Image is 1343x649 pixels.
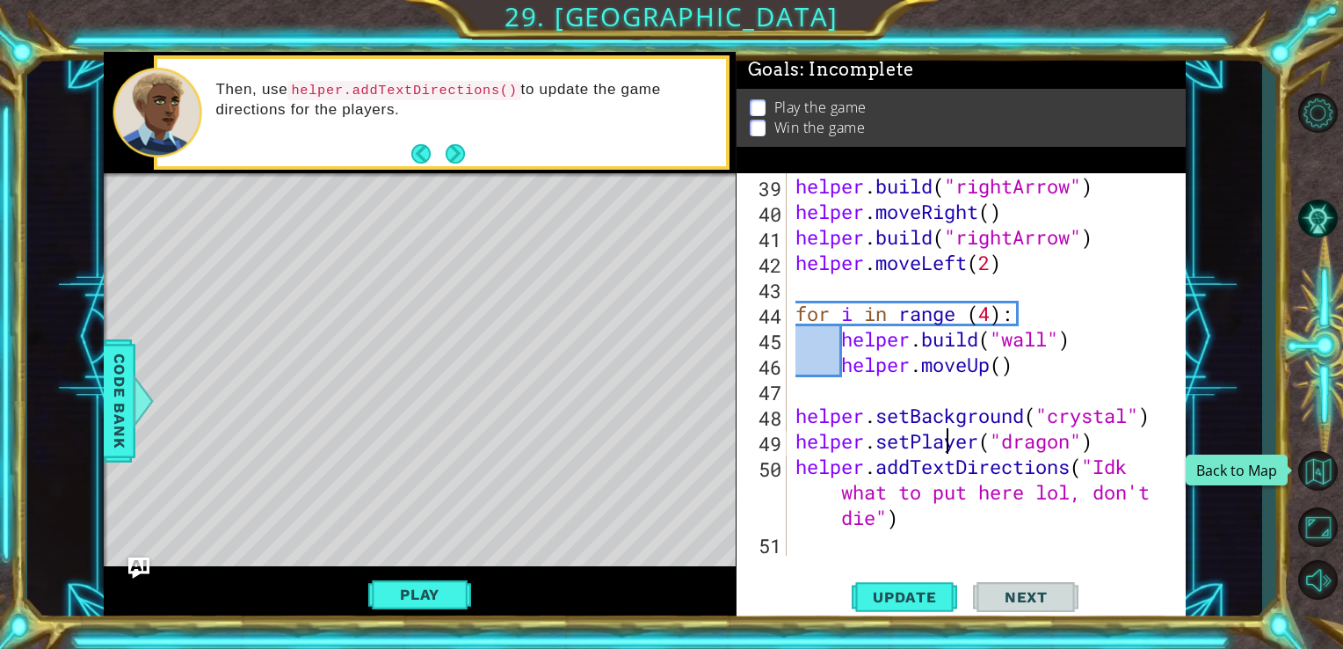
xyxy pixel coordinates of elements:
[1292,195,1343,243] button: AI Hint
[855,588,955,606] span: Update
[852,574,957,619] button: Update
[740,227,787,252] div: 41
[287,81,520,100] code: helper.addTextDirections()
[740,252,787,278] div: 42
[411,144,446,164] button: Back
[740,533,787,558] div: 51
[740,278,787,303] div: 43
[1292,442,1343,500] a: Back to Map
[1292,445,1343,496] button: Back to Map
[368,578,471,611] button: Play
[1292,503,1343,551] button: Maximize Browser
[740,354,787,380] div: 46
[439,139,469,169] button: Next
[740,456,787,533] div: 50
[740,380,787,405] div: 47
[128,558,149,579] button: Ask AI
[800,59,913,80] span: : Incomplete
[1292,556,1343,603] button: Mute
[774,98,867,117] p: Play the game
[740,431,787,456] div: 49
[740,405,787,431] div: 48
[740,201,787,227] div: 40
[1292,90,1343,137] button: Level Options
[740,303,787,329] div: 44
[748,59,914,81] span: Goals
[740,176,787,201] div: 39
[1186,455,1288,485] div: Back to Map
[987,588,1065,606] span: Next
[215,80,714,120] p: Then, use to update the game directions for the players.
[105,347,134,455] span: Code Bank
[774,118,866,137] p: Win the game
[740,329,787,354] div: 45
[973,574,1078,619] button: Next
